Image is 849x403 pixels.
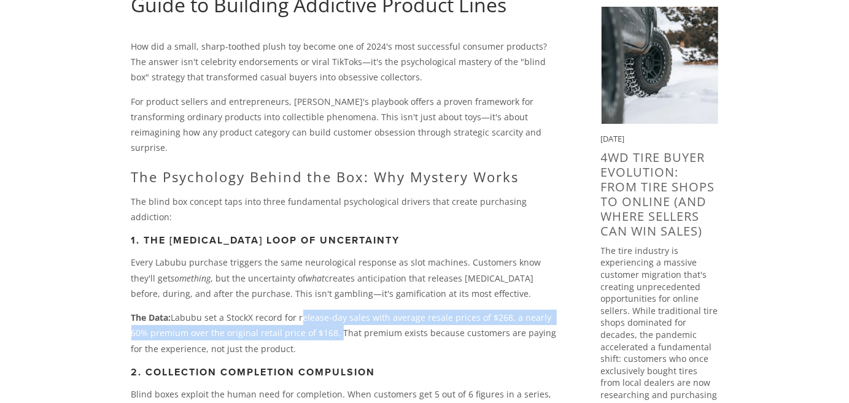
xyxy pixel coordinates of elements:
[171,272,211,284] em: something
[131,310,562,356] p: Labubu set a StockX record for release-day sales with average resale prices of $268, a nearly 60%...
[601,7,718,124] img: 4WD Tire Buyer Evolution: From Tire Shops to Online (And Where Sellers Can Win Sales)
[131,194,562,225] p: The blind box concept taps into three fundamental psychological drivers that create purchasing ad...
[601,133,625,144] time: [DATE]
[306,272,325,284] em: what
[131,312,171,323] strong: The Data:
[601,149,715,239] a: 4WD Tire Buyer Evolution: From Tire Shops to Online (And Where Sellers Can Win Sales)
[131,169,562,185] h2: The Psychology Behind the Box: Why Mystery Works
[131,94,562,156] p: For product sellers and entrepreneurs, [PERSON_NAME]'s playbook offers a proven framework for tra...
[131,255,562,301] p: Every Labubu purchase triggers the same neurological response as slot machines. Customers know th...
[131,39,562,85] p: How did a small, sharp-toothed plush toy become one of 2024's most successful consumer products? ...
[131,233,400,247] strong: 1. The [MEDICAL_DATA] Loop of Uncertainty
[131,365,376,379] strong: 2. Collection Completion Compulsion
